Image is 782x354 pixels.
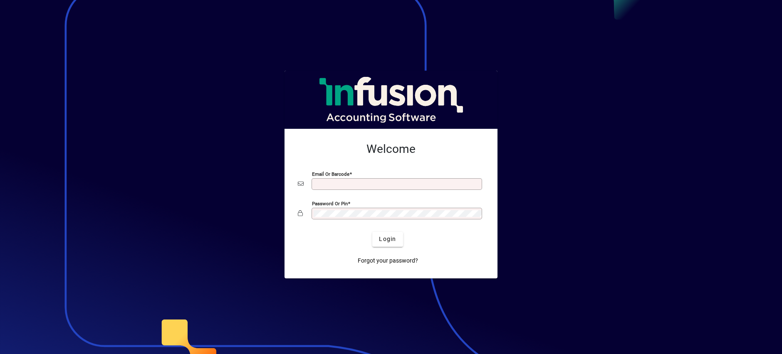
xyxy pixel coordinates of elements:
[298,142,484,156] h2: Welcome
[312,171,349,177] mat-label: Email or Barcode
[312,200,348,206] mat-label: Password or Pin
[354,253,421,268] a: Forgot your password?
[379,235,396,243] span: Login
[372,232,403,247] button: Login
[358,256,418,265] span: Forgot your password?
